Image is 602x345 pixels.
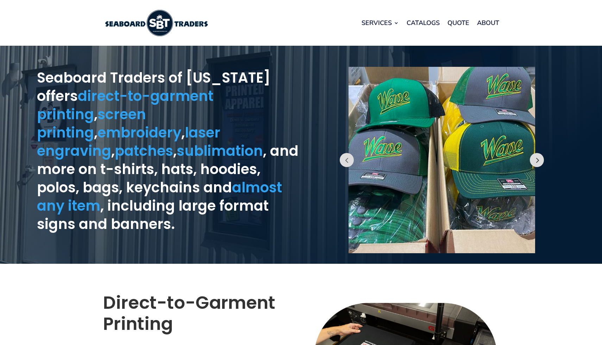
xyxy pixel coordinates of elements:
[115,141,173,161] a: patches
[349,67,535,253] img: embroidered caps
[37,178,282,216] a: almost any item
[98,123,181,142] a: embroidery
[37,104,146,142] a: screen printing
[37,69,301,237] h1: Seaboard Traders of [US_STATE] offers , , , , , , and more on t-shirts, hats, hoodies, polos, bag...
[477,9,499,36] a: About
[362,9,399,36] a: Services
[37,123,220,161] a: laser engraving
[37,86,213,124] a: direct-to-garment printing
[407,9,440,36] a: Catalogs
[447,9,469,36] a: Quote
[530,153,544,167] button: Prev
[177,141,263,161] a: sublimation
[340,153,354,167] button: Prev
[103,292,290,338] h2: Direct-to-Garment Printing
